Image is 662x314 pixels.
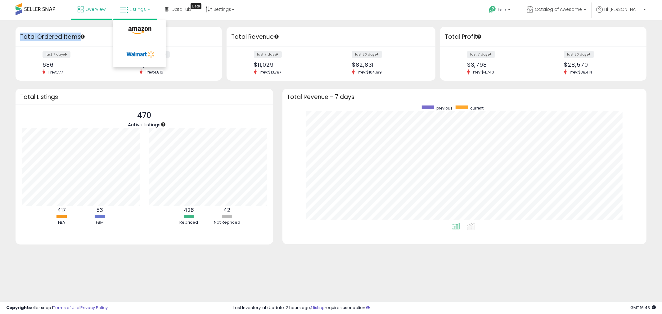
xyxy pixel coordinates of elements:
div: $82,831 [352,61,425,68]
span: DataHub [172,6,191,12]
h3: Total Profit [445,33,642,41]
span: previous [436,105,453,111]
span: Active Listings [128,121,160,128]
b: 428 [184,206,194,214]
label: last 30 days [564,51,594,58]
div: Tooltip anchor [160,122,166,127]
div: FBM [81,220,118,226]
div: Tooltip anchor [191,3,201,9]
a: Help [484,1,517,20]
span: Prev: 777 [45,70,66,75]
a: Hi [PERSON_NAME] [596,6,646,20]
span: Prev: 4,816 [142,70,166,75]
div: Not Repriced [208,220,245,226]
h3: Total Revenue [231,33,431,41]
label: last 30 days [352,51,382,58]
span: Prev: $38,414 [567,70,595,75]
h3: Total Ordered Items [20,33,217,41]
p: 470 [128,110,160,121]
span: Hi [PERSON_NAME] [604,6,642,12]
span: Prev: $4,740 [470,70,497,75]
div: Tooltip anchor [274,34,279,39]
span: current [470,105,484,111]
div: $3,798 [467,61,538,68]
b: 42 [223,206,230,214]
label: last 7 days [467,51,495,58]
h3: Total Revenue - 7 days [287,95,642,99]
span: Prev: $104,189 [355,70,385,75]
span: Prev: $13,787 [257,70,285,75]
span: Catalog of Awesome [535,6,582,12]
span: Listings [130,6,146,12]
div: 4,458 [140,61,211,68]
label: last 7 days [254,51,282,58]
span: Help [498,7,506,12]
div: Tooltip anchor [80,34,85,39]
div: 686 [43,61,114,68]
span: Overview [85,6,106,12]
div: $28,570 [564,61,635,68]
div: FBA [43,220,80,226]
b: 53 [97,206,103,214]
div: Tooltip anchor [476,34,482,39]
h3: Total Listings [20,95,268,99]
label: last 7 days [43,51,70,58]
div: $11,029 [254,61,326,68]
b: 417 [57,206,66,214]
i: Get Help [489,6,496,13]
div: Repriced [170,220,207,226]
